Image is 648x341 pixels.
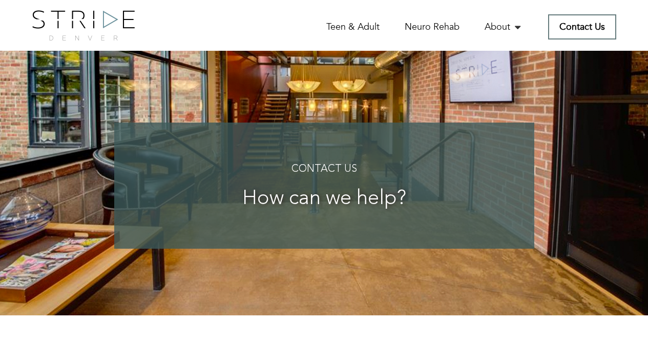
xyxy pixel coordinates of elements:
[405,21,459,33] a: Neuro Rehab
[326,21,380,33] a: Teen & Adult
[485,21,523,33] a: About
[135,164,514,175] h4: Contact Us
[32,10,135,41] img: logo.png
[548,14,616,39] a: Contact Us
[135,188,514,210] h3: How can we help?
